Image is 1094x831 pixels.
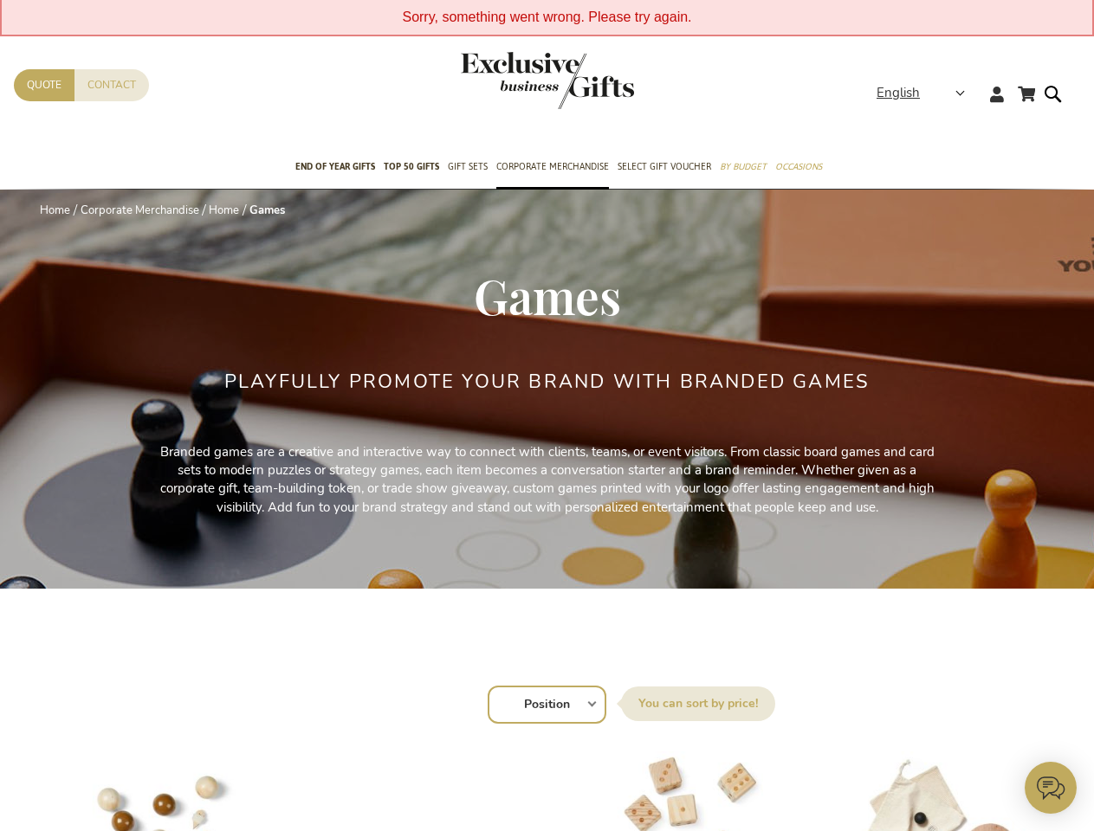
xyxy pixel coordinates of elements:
[461,52,634,109] img: Exclusive Business gifts logo
[877,83,976,103] div: English
[384,158,439,176] span: TOP 50 Gifts
[402,10,691,24] span: Sorry, something went wrong. Please try again.
[158,443,937,518] p: Branded games are a creative and interactive way to connect with clients, teams, or event visitor...
[224,371,870,392] h2: Playfully Promote Your Brand with Branded Games
[618,158,711,176] span: Select Gift Voucher
[14,69,74,101] a: Quote
[74,69,149,101] a: Contact
[209,203,239,218] a: Home
[295,158,375,176] span: End of year gifts
[621,686,775,721] label: Sort By
[40,203,70,218] a: Home
[249,203,285,218] strong: Games
[877,83,920,103] span: English
[1025,762,1077,814] iframe: belco-activator-frame
[448,158,488,176] span: Gift Sets
[775,158,822,176] span: Occasions
[474,263,621,327] span: Games
[461,52,547,109] a: store logo
[496,158,609,176] span: Corporate Merchandise
[720,158,767,176] span: By Budget
[81,203,199,218] a: Corporate Merchandise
